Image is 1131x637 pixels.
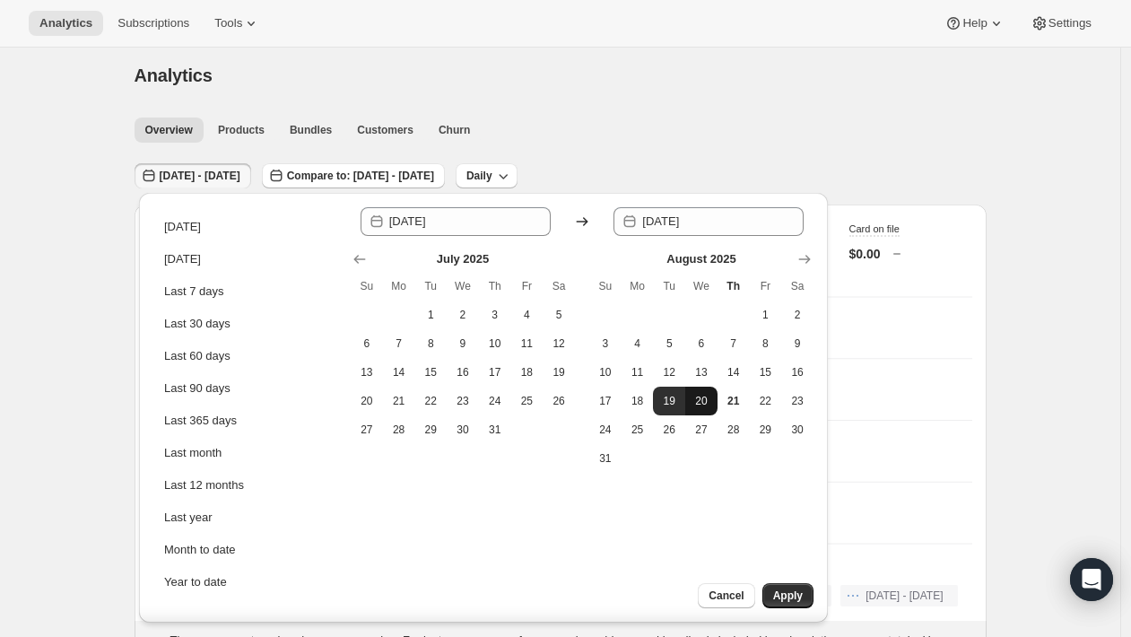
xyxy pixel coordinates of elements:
button: Today Thursday August 21 2025 [718,387,750,415]
button: Saturday July 12 2025 [543,329,575,358]
span: 19 [660,394,678,408]
span: 16 [788,365,806,380]
span: 20 [358,394,376,408]
button: [DATE] [159,245,338,274]
button: Wednesday July 16 2025 [447,358,479,387]
button: Monday July 14 2025 [383,358,415,387]
button: Last 60 days [159,342,338,371]
button: Sunday July 20 2025 [351,387,383,415]
button: Friday August 8 2025 [750,329,782,358]
span: Sa [550,279,568,293]
span: 13 [692,365,710,380]
div: Last year [164,509,212,527]
button: Help [934,11,1015,36]
button: Sunday July 13 2025 [351,358,383,387]
span: Tu [422,279,439,293]
span: Th [725,279,743,293]
button: Wednesday July 2 2025 [447,301,479,329]
button: Friday August 29 2025 [750,415,782,444]
span: 16 [454,365,472,380]
span: 8 [422,336,439,351]
th: Friday [750,272,782,301]
span: 11 [518,336,536,351]
button: Wednesday August 20 2025 [685,387,718,415]
button: Analytics [29,11,103,36]
button: Tuesday August 5 2025 [653,329,685,358]
span: 18 [629,394,647,408]
span: 19 [550,365,568,380]
th: Thursday [479,272,511,301]
button: Month to date [159,536,338,564]
th: Saturday [781,272,813,301]
span: [DATE] - [DATE] [160,169,240,183]
button: Sunday July 27 2025 [351,415,383,444]
button: Monday July 28 2025 [383,415,415,444]
div: Last 60 days [164,347,231,365]
button: Wednesday August 6 2025 [685,329,718,358]
th: Tuesday [653,272,685,301]
span: 8 [757,336,775,351]
div: Year to date [164,573,227,591]
span: [DATE] - [DATE] [866,589,943,603]
span: Help [962,16,987,31]
th: Sunday [351,272,383,301]
span: Card on file [849,223,900,234]
div: Last 7 days [164,283,224,301]
span: 18 [518,365,536,380]
div: [DATE] [164,218,201,236]
button: Thursday August 7 2025 [718,329,750,358]
th: Sunday [589,272,622,301]
span: 23 [788,394,806,408]
button: Monday August 25 2025 [622,415,654,444]
span: 15 [422,365,439,380]
button: Saturday July 26 2025 [543,387,575,415]
button: Last year [159,503,338,532]
span: 24 [596,423,614,437]
span: 21 [390,394,408,408]
span: 27 [358,423,376,437]
span: Fr [518,279,536,293]
div: Last month [164,444,222,462]
button: Thursday August 28 2025 [718,415,750,444]
span: 20 [692,394,710,408]
span: 25 [629,423,647,437]
button: Wednesday August 27 2025 [685,415,718,444]
button: Friday August 15 2025 [750,358,782,387]
button: Last month [159,439,338,467]
button: Last 7 days [159,277,338,306]
div: Month to date [164,541,236,559]
button: Monday July 21 2025 [383,387,415,415]
span: 26 [550,394,568,408]
button: Thursday July 10 2025 [479,329,511,358]
button: Wednesday August 13 2025 [685,358,718,387]
button: Thursday July 17 2025 [479,358,511,387]
span: Mo [390,279,408,293]
button: Thursday July 3 2025 [479,301,511,329]
span: 1 [757,308,775,322]
span: 31 [486,423,504,437]
span: 5 [660,336,678,351]
span: Tu [660,279,678,293]
span: Tools [214,16,242,31]
button: Thursday July 31 2025 [479,415,511,444]
button: Saturday August 16 2025 [781,358,813,387]
button: Friday July 18 2025 [511,358,544,387]
span: Mo [629,279,647,293]
button: Thursday August 14 2025 [718,358,750,387]
button: Settings [1020,11,1102,36]
span: 31 [596,451,614,466]
button: Wednesday July 30 2025 [447,415,479,444]
span: 29 [757,423,775,437]
button: Friday July 11 2025 [511,329,544,358]
button: Sunday August 31 2025 [589,444,622,473]
span: 4 [629,336,647,351]
span: Cancel [709,589,744,603]
button: Friday August 22 2025 [750,387,782,415]
button: Sunday August 10 2025 [589,358,622,387]
span: 25 [518,394,536,408]
span: Apply [773,589,803,603]
span: Customers [357,123,413,137]
button: Monday August 11 2025 [622,358,654,387]
button: Sunday August 17 2025 [589,387,622,415]
button: Apply [762,583,813,608]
